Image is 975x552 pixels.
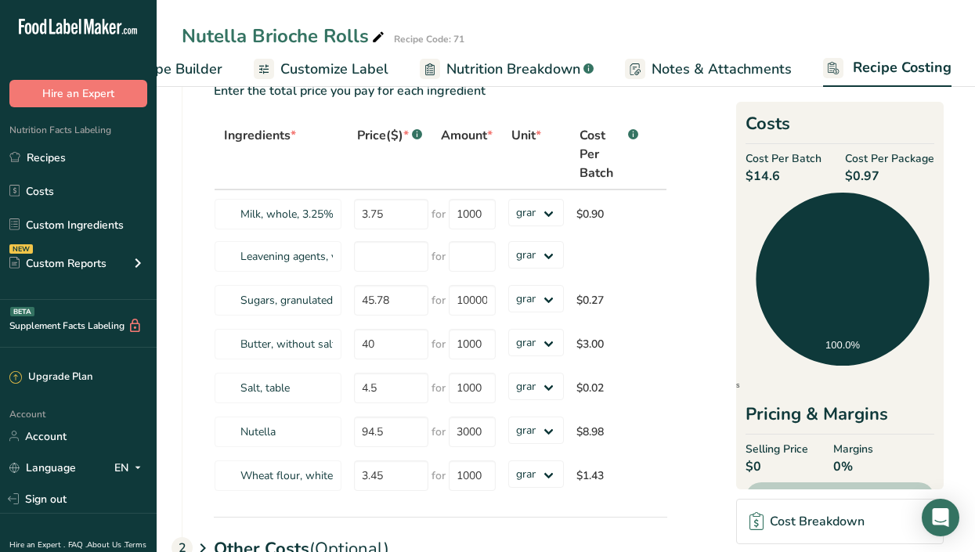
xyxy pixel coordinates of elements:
[833,441,873,457] span: Margins
[357,126,422,145] div: Price($)
[9,244,33,254] div: NEW
[845,167,934,186] span: $0.97
[746,402,934,435] div: Pricing & Margins
[693,381,740,389] span: Ingredients
[570,278,648,322] td: $0.27
[68,539,87,550] a: FAQ .
[758,489,826,507] span: Gross Profit
[853,57,952,78] span: Recipe Costing
[182,81,667,119] p: Enter the total price you pay for each ingredient
[570,453,648,497] td: $1.43
[182,22,388,50] div: Nutella Brioche Rolls
[446,59,580,80] span: Nutrition Breakdown
[10,307,34,316] div: BETA
[394,32,464,46] div: Recipe Code: 71
[9,454,76,482] a: Language
[432,380,446,396] span: for
[736,499,944,544] a: Cost Breakdown
[9,370,92,385] div: Upgrade Plan
[432,292,446,308] span: for
[922,499,959,536] div: Open Intercom Messenger
[432,336,446,352] span: for
[254,52,388,87] a: Customize Label
[570,322,648,366] td: $3.00
[432,206,446,222] span: for
[280,59,388,80] span: Customize Label
[749,512,865,531] div: Cost Breakdown
[570,366,648,409] td: $0.02
[432,248,446,265] span: for
[746,111,934,144] h2: Costs
[99,52,222,87] a: Recipe Builder
[652,59,792,80] span: Notes & Attachments
[87,539,125,550] a: About Us .
[128,59,222,80] span: Recipe Builder
[420,52,594,87] a: Nutrition Breakdown
[906,489,922,507] span: $0
[432,424,446,440] span: for
[625,52,792,87] a: Notes & Attachments
[746,150,822,167] span: Cost Per Batch
[9,539,65,550] a: Hire an Expert .
[746,457,808,476] span: $0
[9,255,107,272] div: Custom Reports
[9,80,147,107] button: Hire an Expert
[580,126,625,182] span: Cost Per Batch
[441,126,493,145] span: Amount
[570,190,648,234] td: $0.90
[823,50,952,88] a: Recipe Costing
[224,126,296,145] span: Ingredients
[570,409,648,453] td: $8.98
[845,150,934,167] span: Cost Per Package
[746,167,822,186] span: $14.6
[432,467,446,484] span: for
[746,441,808,457] span: Selling Price
[114,458,147,477] div: EN
[511,126,541,145] span: Unit
[833,457,873,476] span: 0%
